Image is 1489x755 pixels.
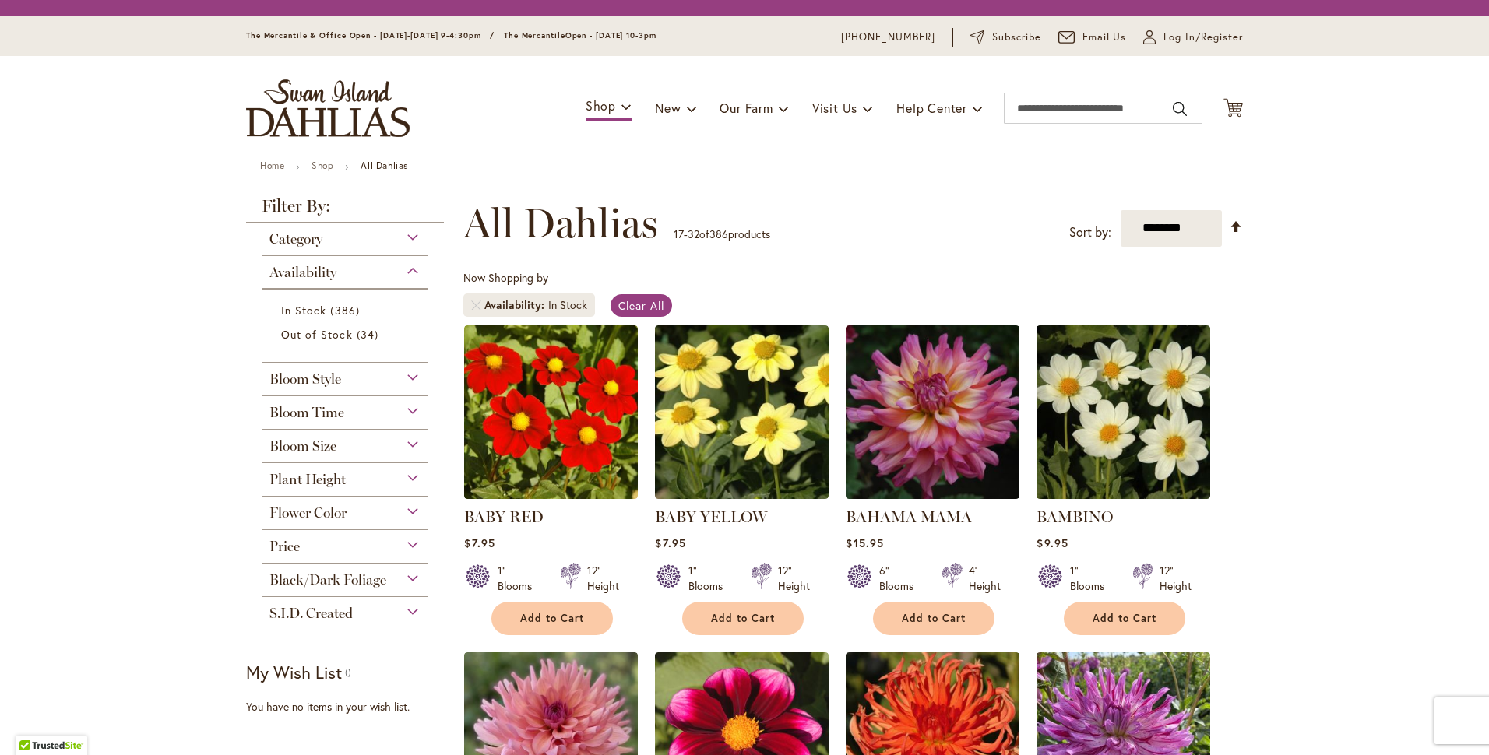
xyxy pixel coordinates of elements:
span: Add to Cart [520,612,584,625]
a: Out of Stock 34 [281,326,413,342]
span: 386 [709,226,728,241]
span: 386 [330,302,363,318]
div: You have no items in your wish list. [246,699,454,715]
div: 12" Height [778,563,810,594]
span: 32 [688,226,699,241]
span: Black/Dark Foliage [269,571,386,588]
span: Help Center [896,100,967,116]
span: Price [269,538,300,555]
span: Clear All [618,298,664,313]
img: BAMBINO [1037,325,1210,499]
img: Bahama Mama [846,325,1019,499]
span: 17 [674,226,684,241]
div: 12" Height [1160,563,1192,594]
span: Our Farm [720,100,773,116]
a: BAMBINO [1037,487,1210,502]
span: $7.95 [464,536,495,550]
span: Flower Color [269,504,347,521]
span: Availability [269,264,336,281]
p: - of products [674,222,770,247]
span: $9.95 [1037,536,1068,550]
span: Subscribe [992,30,1041,45]
span: All Dahlias [463,200,658,247]
span: Now Shopping by [463,270,548,285]
span: Plant Height [269,471,346,488]
a: Log In/Register [1143,30,1243,45]
a: [PHONE_NUMBER] [841,30,935,45]
span: In Stock [281,303,326,318]
button: Add to Cart [1064,602,1185,635]
a: BABY RED [464,507,544,526]
span: Out of Stock [281,327,353,342]
strong: Filter By: [246,198,444,223]
span: Shop [586,97,616,114]
a: In Stock 386 [281,302,413,318]
a: BABY RED [464,487,638,502]
span: Category [269,230,322,248]
button: Add to Cart [491,602,613,635]
span: S.I.D. Created [269,605,353,622]
div: 6" Blooms [879,563,923,594]
span: Email Us [1082,30,1127,45]
span: Add to Cart [711,612,775,625]
a: store logo [246,79,410,137]
strong: My Wish List [246,661,342,683]
strong: All Dahlias [361,160,408,171]
span: New [655,100,681,116]
iframe: Launch Accessibility Center [12,700,55,743]
a: Home [260,160,284,171]
a: BAHAMA MAMA [846,507,972,526]
span: Bloom Size [269,437,336,455]
a: Bahama Mama [846,487,1019,502]
a: BAMBINO [1037,507,1113,526]
div: 1" Blooms [688,563,732,594]
img: BABY YELLOW [655,325,829,499]
span: Add to Cart [902,612,966,625]
label: Sort by: [1069,218,1111,247]
a: BABY YELLOW [655,487,829,502]
div: In Stock [548,297,587,313]
a: Subscribe [970,30,1041,45]
span: Visit Us [812,100,857,116]
a: Clear All [611,294,672,317]
a: Email Us [1058,30,1127,45]
span: Bloom Time [269,404,344,421]
a: BABY YELLOW [655,507,767,526]
span: $15.95 [846,536,883,550]
span: Open - [DATE] 10-3pm [565,30,656,40]
button: Add to Cart [682,602,804,635]
a: Remove Availability In Stock [471,300,480,310]
span: Bloom Style [269,370,341,388]
span: Availability [484,297,548,313]
span: 34 [357,326,382,342]
a: Shop [312,160,333,171]
div: 12" Height [587,563,619,594]
span: Add to Cart [1093,612,1156,625]
span: $7.95 [655,536,685,550]
span: Log In/Register [1163,30,1243,45]
span: The Mercantile & Office Open - [DATE]-[DATE] 9-4:30pm / The Mercantile [246,30,565,40]
div: 1" Blooms [1070,563,1114,594]
button: Add to Cart [873,602,994,635]
div: 1" Blooms [498,563,541,594]
img: BABY RED [464,325,638,499]
div: 4' Height [969,563,1001,594]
